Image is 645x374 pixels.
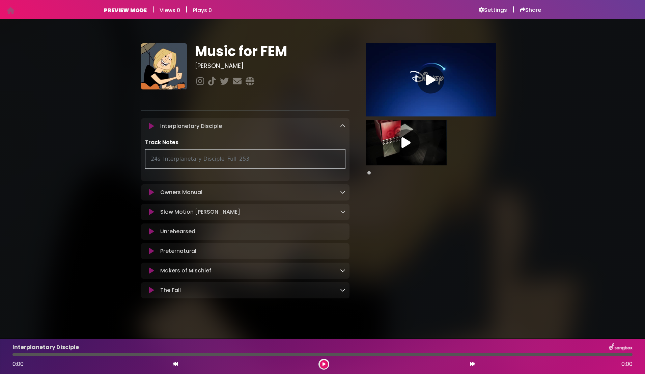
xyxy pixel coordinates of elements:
p: Interplanetary Disciple [160,122,222,130]
p: Makers of Mischief [160,267,211,275]
h3: [PERSON_NAME] [195,62,349,70]
p: Owners Manual [160,188,202,196]
img: Nb6VlyYyTRS4skmfeGAN [141,43,187,89]
a: Settings [479,7,507,14]
h5: | [186,5,188,14]
p: The Fall [160,286,181,294]
p: Unrehearsed [160,228,195,236]
p: Slow Motion [PERSON_NAME] [160,208,240,216]
h5: | [512,5,514,14]
div: 24s_Interplanetary Disciple_Full_253 [145,149,345,169]
h6: Plays 0 [193,7,212,14]
h1: Music for FEM [195,43,349,59]
a: Share [520,7,541,14]
p: Track Notes [145,138,345,146]
p: Preternatural [160,247,196,255]
h6: Views 0 [160,7,180,14]
img: Video Thumbnail [366,120,447,165]
h5: | [152,5,154,14]
img: Video Thumbnail [366,43,496,116]
h6: PREVIEW MODE [104,7,147,14]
